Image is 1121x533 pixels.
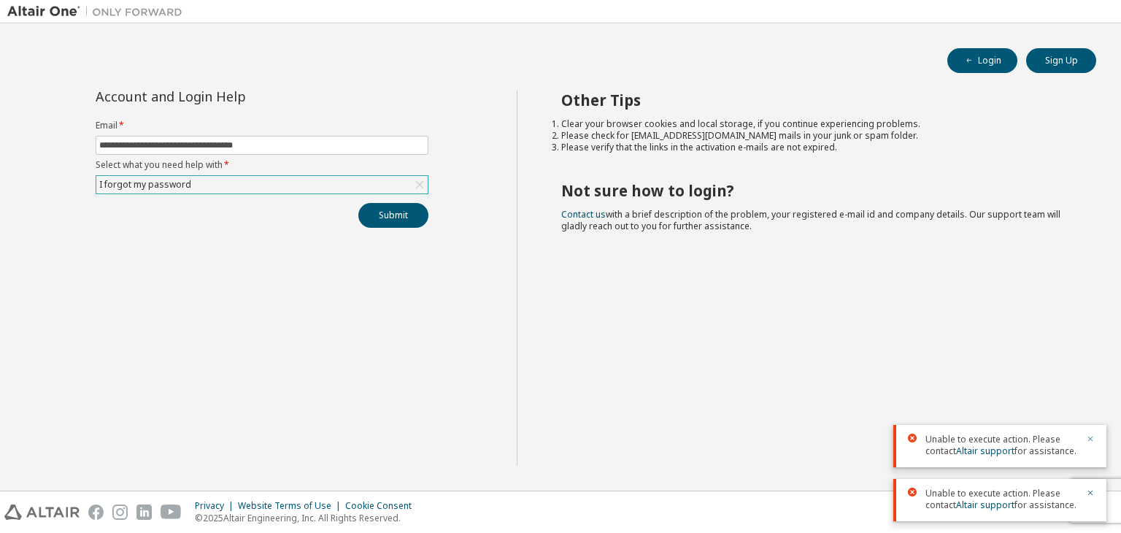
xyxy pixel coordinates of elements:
li: Please verify that the links in the activation e-mails are not expired. [561,142,1071,153]
div: Privacy [195,500,238,512]
a: Altair support [956,445,1014,457]
span: with a brief description of the problem, your registered e-mail id and company details. Our suppo... [561,208,1060,232]
img: Altair One [7,4,190,19]
div: Website Terms of Use [238,500,345,512]
span: Unable to execute action. Please contact for assistance. [925,434,1077,457]
div: I forgot my password [97,177,193,193]
h2: Not sure how to login? [561,181,1071,200]
img: instagram.svg [112,505,128,520]
p: © 2025 Altair Engineering, Inc. All Rights Reserved. [195,512,420,524]
img: youtube.svg [161,505,182,520]
img: facebook.svg [88,505,104,520]
button: Sign Up [1026,48,1096,73]
h2: Other Tips [561,91,1071,110]
div: Cookie Consent [345,500,420,512]
button: Login [947,48,1017,73]
img: altair_logo.svg [4,505,80,520]
li: Clear your browser cookies and local storage, if you continue experiencing problems. [561,118,1071,130]
div: Account and Login Help [96,91,362,102]
button: Submit [358,203,428,228]
span: Unable to execute action. Please contact for assistance. [925,488,1077,511]
li: Please check for [EMAIL_ADDRESS][DOMAIN_NAME] mails in your junk or spam folder. [561,130,1071,142]
img: linkedin.svg [136,505,152,520]
div: I forgot my password [96,176,428,193]
label: Email [96,120,428,131]
a: Contact us [561,208,606,221]
a: Altair support [956,499,1014,511]
label: Select what you need help with [96,159,428,171]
